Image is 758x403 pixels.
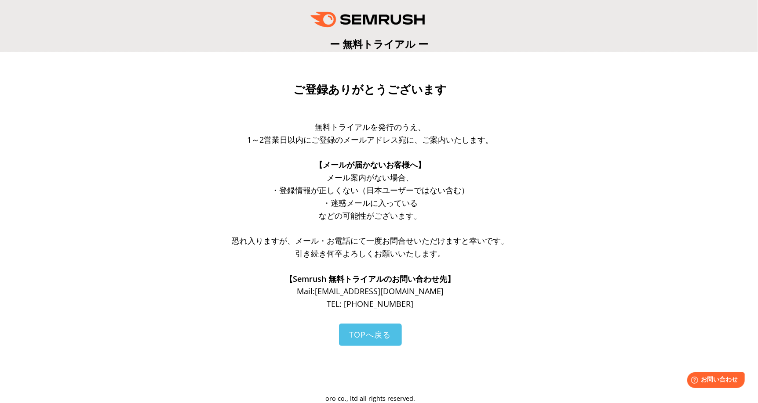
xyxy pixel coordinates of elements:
a: TOPへ戻る [339,324,402,346]
span: ー 無料トライアル ー [330,37,428,51]
span: などの可能性がございます。 [319,210,422,221]
span: 恐れ入りますが、メール・お電話にて一度お問合せいただけますと幸いです。 [232,235,509,246]
span: ・登録情報が正しくない（日本ユーザーではない含む） [271,185,469,195]
span: Mail: [EMAIL_ADDRESS][DOMAIN_NAME] [297,286,444,296]
span: 【メールが届かないお客様へ】 [315,159,426,170]
span: 無料トライアルを発行のうえ、 [315,122,426,132]
span: oro co., ltd all rights reserved. [325,394,415,403]
span: メール案内がない場合、 [327,172,414,183]
span: TOPへ戻る [350,329,391,340]
iframe: Help widget launcher [680,369,748,393]
span: 引き続き何卒よろしくお願いいたします。 [295,248,445,259]
span: ご登録ありがとうございます [294,83,447,96]
span: 1～2営業日以内にご登録のメールアドレス宛に、ご案内いたします。 [247,134,493,145]
span: TEL: [PHONE_NUMBER] [327,299,414,309]
span: ・迷惑メールに入っている [323,198,418,208]
span: 【Semrush 無料トライアルのお問い合わせ先】 [285,273,456,284]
